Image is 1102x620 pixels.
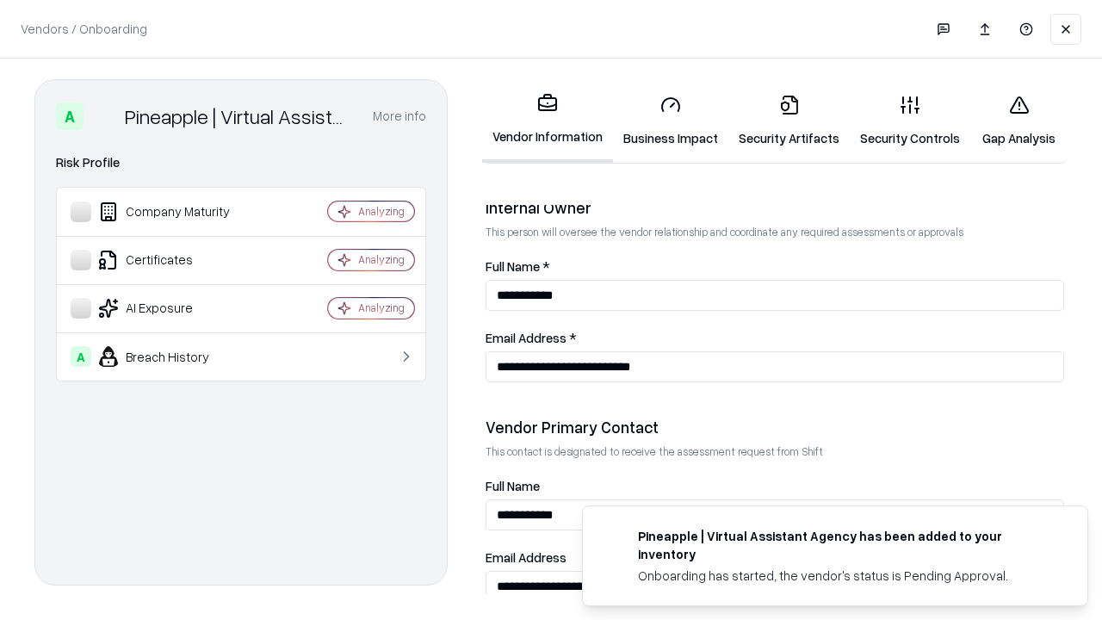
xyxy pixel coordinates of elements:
div: AI Exposure [71,298,276,319]
div: A [56,102,84,130]
div: Pineapple | Virtual Assistant Agency has been added to your inventory [638,527,1046,563]
div: Internal Owner [486,197,1064,218]
label: Email Address [486,551,1064,564]
a: Business Impact [613,81,728,161]
p: This contact is designated to receive the assessment request from Shift [486,444,1064,459]
div: Onboarding has started, the vendor's status is Pending Approval. [638,567,1046,585]
div: Analyzing [358,252,405,267]
div: Company Maturity [71,201,276,222]
div: Analyzing [358,204,405,219]
img: Pineapple | Virtual Assistant Agency [90,102,118,130]
img: trypineapple.com [604,527,624,548]
a: Gap Analysis [970,81,1068,161]
a: Security Artifacts [728,81,850,161]
div: Pineapple | Virtual Assistant Agency [125,102,352,130]
label: Email Address * [486,332,1064,344]
div: Risk Profile [56,152,426,173]
label: Full Name * [486,260,1064,273]
a: Security Controls [850,81,970,161]
div: Certificates [71,250,276,270]
button: More info [373,101,426,132]
p: Vendors / Onboarding [21,20,147,38]
div: Analyzing [358,301,405,315]
div: Vendor Primary Contact [486,417,1064,437]
a: Vendor Information [482,79,613,163]
p: This person will oversee the vendor relationship and coordinate any required assessments or appro... [486,225,1064,239]
label: Full Name [486,480,1064,493]
div: Breach History [71,346,276,367]
div: A [71,346,91,367]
